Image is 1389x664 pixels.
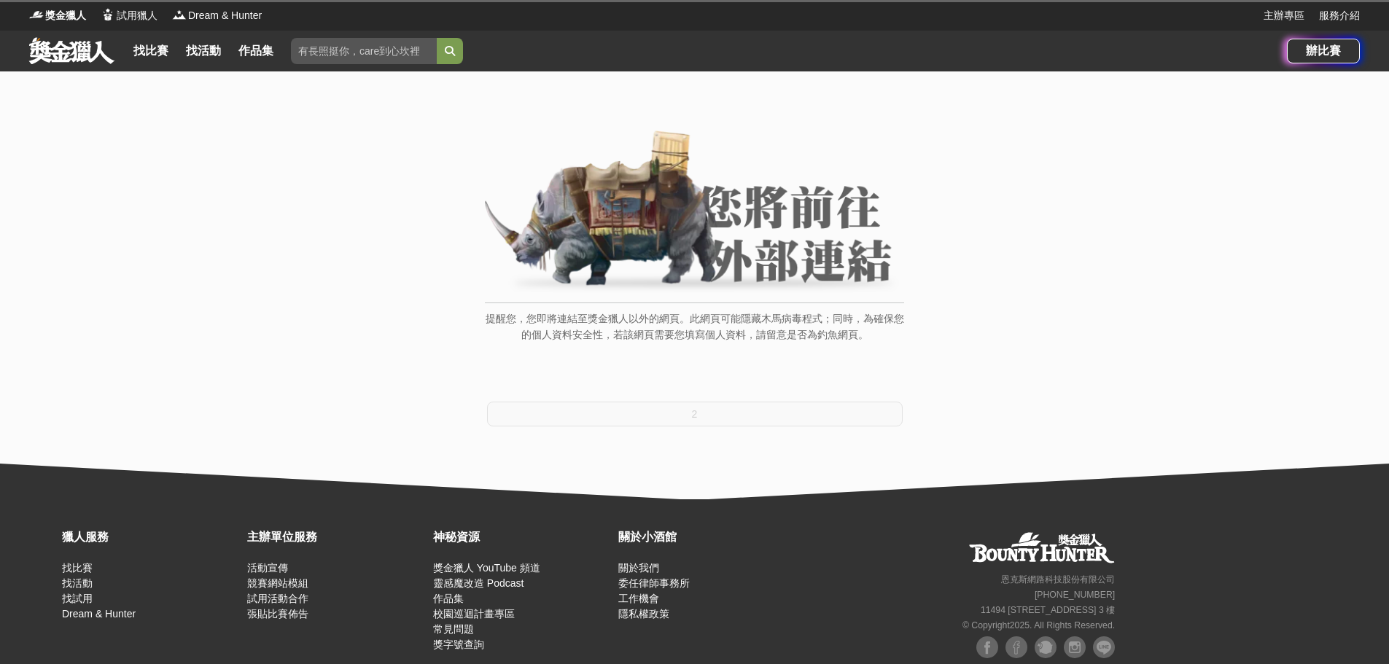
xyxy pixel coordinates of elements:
img: Logo [101,7,115,22]
small: 恩克斯網路科技股份有限公司 [1001,574,1115,585]
a: Logo獎金獵人 [29,8,86,23]
span: 試用獵人 [117,8,157,23]
a: 張貼比賽佈告 [247,608,308,620]
img: Facebook [976,636,998,658]
a: 找比賽 [128,41,174,61]
a: 找比賽 [62,562,93,574]
a: 找試用 [62,593,93,604]
a: 獎字號查詢 [433,638,484,650]
a: 作品集 [433,593,464,604]
a: 活動宣傳 [247,562,288,574]
a: 常見問題 [433,623,474,635]
a: 關於我們 [618,562,659,574]
a: 作品集 [233,41,279,61]
a: Logo試用獵人 [101,8,157,23]
a: 找活動 [62,577,93,589]
a: 委任律師事務所 [618,577,690,589]
img: Facebook [1005,636,1027,658]
div: 關於小酒館 [618,528,796,546]
a: 工作機會 [618,593,659,604]
a: 靈感魔改造 Podcast [433,577,524,589]
p: 提醒您，您即將連結至獎金獵人以外的網頁。此網頁可能隱藏木馬病毒程式；同時，為確保您的個人資料安全性，若該網頁需要您填寫個人資料，請留意是否為釣魚網頁。 [485,310,904,358]
img: External Link Banner [485,130,904,295]
img: Logo [172,7,187,22]
img: Logo [29,7,44,22]
div: 主辦單位服務 [247,528,425,546]
small: © Copyright 2025 . All Rights Reserved. [962,620,1115,630]
a: 找活動 [180,41,227,61]
a: Dream & Hunter [62,608,136,620]
div: 神秘資源 [433,528,611,546]
a: 獎金獵人 YouTube 頻道 [433,562,540,574]
a: 校園巡迴計畫專區 [433,608,515,620]
span: Dream & Hunter [188,8,262,23]
small: 11494 [STREET_ADDRESS] 3 樓 [981,605,1115,615]
a: 主辦專區 [1264,8,1304,23]
button: 2 [487,402,903,426]
span: 獎金獵人 [45,8,86,23]
a: 競賽網站模組 [247,577,308,589]
small: [PHONE_NUMBER] [1035,590,1115,600]
input: 有長照挺你，care到心坎裡！青春出手，拍出照顧 影音徵件活動 [291,38,437,64]
a: 服務介紹 [1319,8,1360,23]
img: Plurk [1035,636,1057,658]
a: LogoDream & Hunter [172,8,262,23]
a: 隱私權政策 [618,608,669,620]
img: Instagram [1064,636,1086,658]
img: LINE [1093,636,1115,658]
div: 獵人服務 [62,528,240,546]
a: 辦比賽 [1287,39,1360,63]
a: 試用活動合作 [247,593,308,604]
